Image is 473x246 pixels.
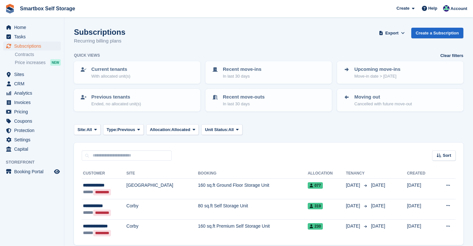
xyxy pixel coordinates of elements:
[171,127,190,133] span: Allocated
[206,62,331,83] a: Recent move-ins In last 30 days
[14,167,53,176] span: Booking Portal
[3,107,61,116] a: menu
[450,5,467,12] span: Account
[443,152,451,159] span: Sort
[198,179,308,199] td: 160 sq.ft Ground Floor Storage Unit
[428,5,437,12] span: Help
[346,182,361,189] span: [DATE]
[15,59,61,66] a: Price increases NEW
[5,4,15,14] img: stora-icon-8386f47178a22dfd0bd8f6a31ec36ba5ce8667c1dd55bd0f319d3a0aa187defe.svg
[3,42,61,51] a: menu
[3,145,61,154] a: menu
[346,223,361,230] span: [DATE]
[371,203,385,208] span: [DATE]
[385,30,398,36] span: Export
[91,93,141,101] p: Previous tenants
[440,52,463,59] a: Clear filters
[378,28,406,38] button: Export
[346,168,368,179] th: Tenancy
[74,28,125,36] h1: Subscriptions
[407,179,435,199] td: [DATE]
[3,98,61,107] a: menu
[126,220,198,240] td: Corby
[117,127,135,133] span: Previous
[15,60,46,66] span: Price increases
[354,66,400,73] p: Upcoming move-ins
[75,62,200,83] a: Current tenants With allocated unit(s)
[126,179,198,199] td: [GEOGRAPHIC_DATA]
[17,3,78,14] a: Smartbox Self Storage
[14,42,53,51] span: Subscriptions
[354,73,400,80] p: Move-in date > [DATE]
[14,145,53,154] span: Capital
[14,79,53,88] span: CRM
[126,168,198,179] th: Site
[371,223,385,229] span: [DATE]
[346,203,361,209] span: [DATE]
[3,117,61,126] a: menu
[308,223,323,230] span: 230
[14,107,53,116] span: Pricing
[91,101,141,107] p: Ended, no allocated unit(s)
[354,101,412,107] p: Cancelled with future move-out
[14,126,53,135] span: Protection
[14,135,53,144] span: Settings
[223,101,265,107] p: In last 30 days
[3,167,61,176] a: menu
[14,98,53,107] span: Invoices
[223,73,261,80] p: In last 30 days
[198,220,308,240] td: 160 sq.ft Premium Self Storage Unit
[308,182,323,189] span: 077
[198,168,308,179] th: Booking
[338,90,463,111] a: Moving out Cancelled with future move-out
[338,62,463,83] a: Upcoming move-ins Move-in date > [DATE]
[126,199,198,220] td: Corby
[371,183,385,188] span: [DATE]
[198,199,308,220] td: 80 sq.ft Self Storage Unit
[50,59,61,66] div: NEW
[150,127,171,133] span: Allocation:
[74,52,100,58] h6: Quick views
[91,66,130,73] p: Current tenants
[75,90,200,111] a: Previous tenants Ended, no allocated unit(s)
[223,93,265,101] p: Recent move-outs
[3,79,61,88] a: menu
[6,159,64,166] span: Storefront
[206,90,331,111] a: Recent move-outs In last 30 days
[308,168,346,179] th: Allocation
[3,32,61,41] a: menu
[103,124,144,135] button: Type: Previous
[14,32,53,41] span: Tasks
[14,23,53,32] span: Home
[86,127,92,133] span: All
[146,124,199,135] button: Allocation: Allocated
[396,5,409,12] span: Create
[443,5,450,12] img: Roger Canham
[74,124,101,135] button: Site: All
[411,28,463,38] a: Create a Subscription
[3,70,61,79] a: menu
[228,127,234,133] span: All
[3,135,61,144] a: menu
[107,127,118,133] span: Type:
[3,89,61,98] a: menu
[74,37,125,45] p: Recurring billing plans
[205,127,228,133] span: Unit Status:
[14,89,53,98] span: Analytics
[3,23,61,32] a: menu
[308,203,323,209] span: 319
[201,124,242,135] button: Unit Status: All
[223,66,261,73] p: Recent move-ins
[82,168,126,179] th: Customer
[354,93,412,101] p: Moving out
[14,117,53,126] span: Coupons
[407,199,435,220] td: [DATE]
[407,168,435,179] th: Created
[91,73,130,80] p: With allocated unit(s)
[14,70,53,79] span: Sites
[407,220,435,240] td: [DATE]
[3,126,61,135] a: menu
[77,127,86,133] span: Site:
[53,168,61,175] a: Preview store
[15,52,61,58] a: Contracts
